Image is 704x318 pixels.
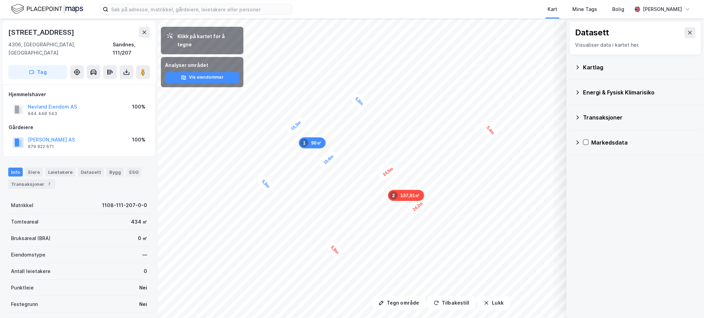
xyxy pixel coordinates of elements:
[11,267,51,275] div: Antall leietakere
[177,32,238,49] div: Klikk på kartet for å tegne
[388,190,424,201] div: Map marker
[25,168,43,177] div: Eiere
[481,121,499,140] div: Map marker
[78,168,104,177] div: Datasett
[11,284,34,292] div: Punktleie
[46,181,53,188] div: 7
[407,196,429,216] div: Map marker
[591,138,696,147] div: Markedsdata
[165,72,239,83] button: Vis eiendommer
[132,103,145,111] div: 100%
[300,139,308,147] div: 1
[11,3,83,15] img: logo.f888ab2527a4732fd821a326f86c7f29.svg
[373,296,425,310] button: Tegn område
[670,285,704,318] div: Kontrollprogram for chat
[548,5,557,13] div: Kart
[285,115,307,136] div: Map marker
[102,201,147,209] div: 1108-111-207-0-0
[45,168,75,177] div: Leietakere
[572,5,597,13] div: Mine Tags
[318,149,339,170] div: Map marker
[131,218,147,226] div: 434 ㎡
[165,61,239,69] div: Analyser området
[478,296,509,310] button: Lukk
[350,92,369,111] div: Map marker
[132,136,145,144] div: 100%
[11,201,33,209] div: Matrikkel
[575,27,609,38] div: Datasett
[325,240,344,260] div: Map marker
[643,5,682,13] div: [PERSON_NAME]
[377,162,399,181] div: Map marker
[108,4,292,14] input: Søk på adresse, matrikkel, gårdeiere, leietakere eller personer
[11,218,38,226] div: Tomteareal
[612,5,624,13] div: Bolig
[138,234,147,242] div: 0 ㎡
[113,41,150,57] div: Sandnes, 111/207
[144,267,147,275] div: 0
[11,234,51,242] div: Bruksareal (BRA)
[8,168,23,177] div: Info
[8,41,113,57] div: 4306, [GEOGRAPHIC_DATA], [GEOGRAPHIC_DATA]
[9,90,150,99] div: Hjemmelshaver
[575,41,695,49] div: Visualiser data i kartet her.
[28,111,57,116] div: 944 448 543
[583,88,696,96] div: Energi & Fysisk Klimarisiko
[11,300,38,308] div: Festegrunn
[8,179,55,189] div: Transaksjoner
[9,123,150,132] div: Gårdeiere
[299,137,326,148] div: Map marker
[28,144,54,149] div: 979 922 671
[583,63,696,71] div: Kartlag
[256,174,275,194] div: Map marker
[670,285,704,318] iframe: Chat Widget
[107,168,124,177] div: Bygg
[8,65,67,79] button: Tag
[428,296,475,310] button: Tilbakestill
[583,113,696,122] div: Transaksjoner
[139,300,147,308] div: Nei
[8,27,76,38] div: [STREET_ADDRESS]
[389,191,398,200] div: 2
[142,251,147,259] div: —
[139,284,147,292] div: Nei
[11,251,45,259] div: Eiendomstype
[126,168,141,177] div: ESG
